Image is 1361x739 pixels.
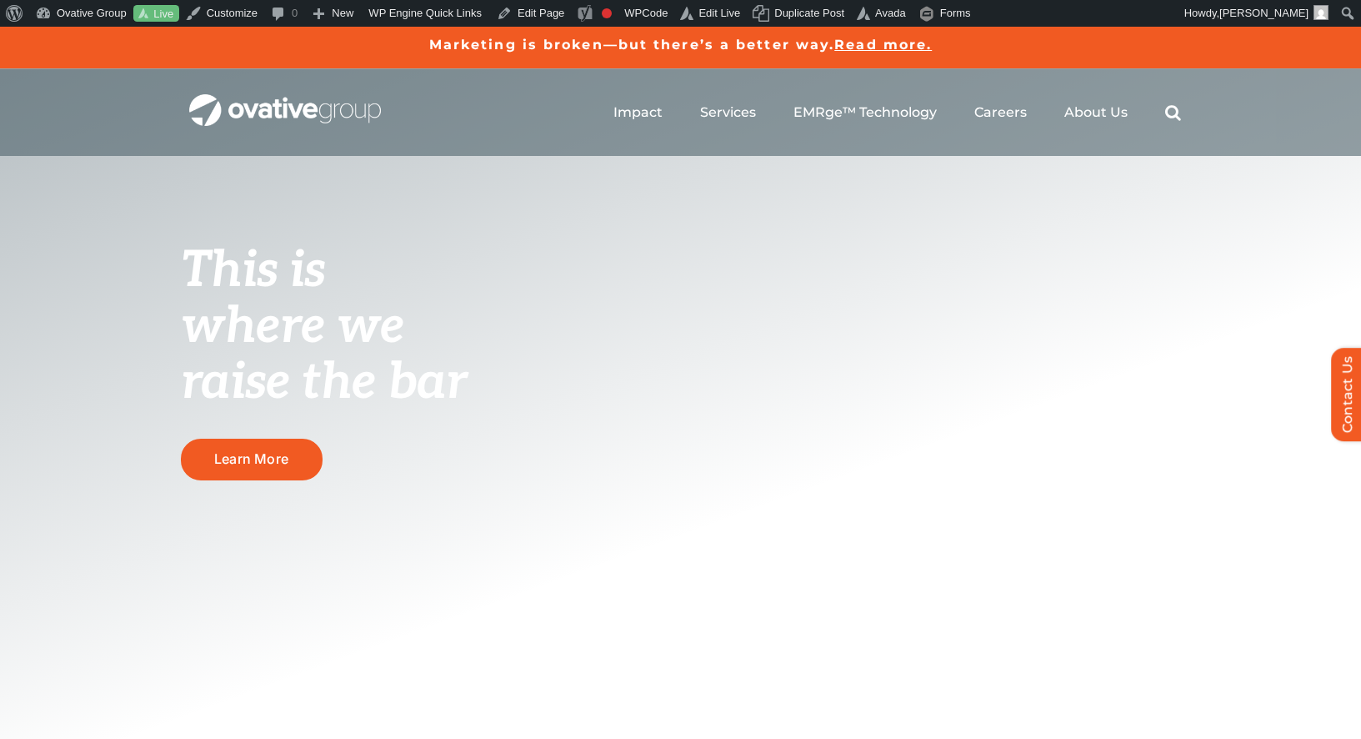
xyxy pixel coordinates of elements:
[613,86,1181,139] nav: Menu
[700,104,756,121] a: Services
[189,93,381,108] a: OG_Full_horizontal_WHT
[133,5,179,23] a: Live
[181,241,326,301] span: This is
[1064,104,1128,121] a: About Us
[602,8,612,18] div: Focus keyphrase not set
[613,104,663,121] a: Impact
[974,104,1027,121] a: Careers
[1219,7,1308,19] span: [PERSON_NAME]
[181,297,467,413] span: where we raise the bar
[834,37,932,53] a: Read more.
[793,104,937,121] a: EMRge™ Technology
[429,37,835,53] a: Marketing is broken—but there’s a better way.
[181,439,323,480] a: Learn More
[1165,104,1181,121] a: Search
[214,451,288,467] span: Learn More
